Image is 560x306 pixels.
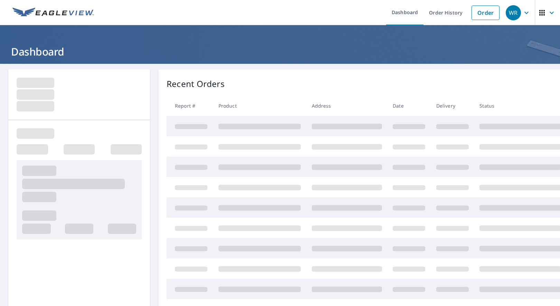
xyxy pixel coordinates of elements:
div: WR [506,5,521,20]
p: Recent Orders [167,78,225,90]
img: EV Logo [12,8,94,18]
a: Order [472,6,500,20]
h1: Dashboard [8,45,552,59]
th: Delivery [431,96,474,116]
th: Product [213,96,306,116]
th: Date [387,96,431,116]
th: Address [306,96,388,116]
th: Report # [167,96,213,116]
